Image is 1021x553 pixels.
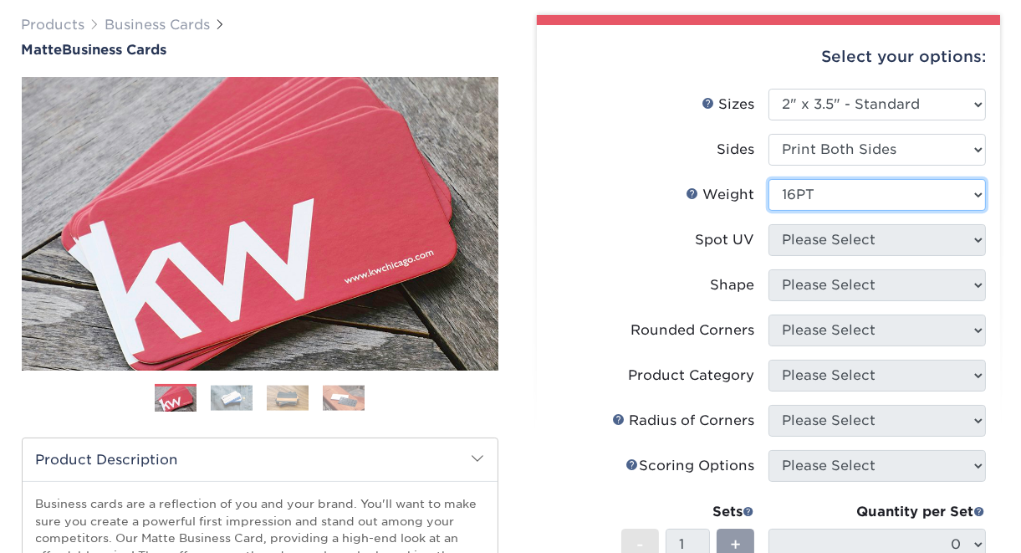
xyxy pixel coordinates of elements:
[323,385,365,411] img: Business Cards 04
[22,42,498,58] a: MatteBusiness Cards
[22,42,498,58] h1: Business Cards
[155,378,197,420] img: Business Cards 01
[550,25,987,89] div: Select your options:
[105,17,211,33] a: Business Cards
[629,366,755,386] div: Product Category
[687,185,755,205] div: Weight
[267,385,309,411] img: Business Cards 03
[621,502,755,522] div: Sets
[22,42,63,58] span: Matte
[626,456,755,476] div: Scoring Options
[22,17,85,33] a: Products
[717,140,755,160] div: Sides
[696,230,755,250] div: Spot UV
[23,438,498,481] h2: Product Description
[211,385,253,411] img: Business Cards 02
[631,320,755,341] div: Rounded Corners
[768,502,986,522] div: Quantity per Set
[711,275,755,295] div: Shape
[613,411,755,431] div: Radius of Corners
[702,95,755,115] div: Sizes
